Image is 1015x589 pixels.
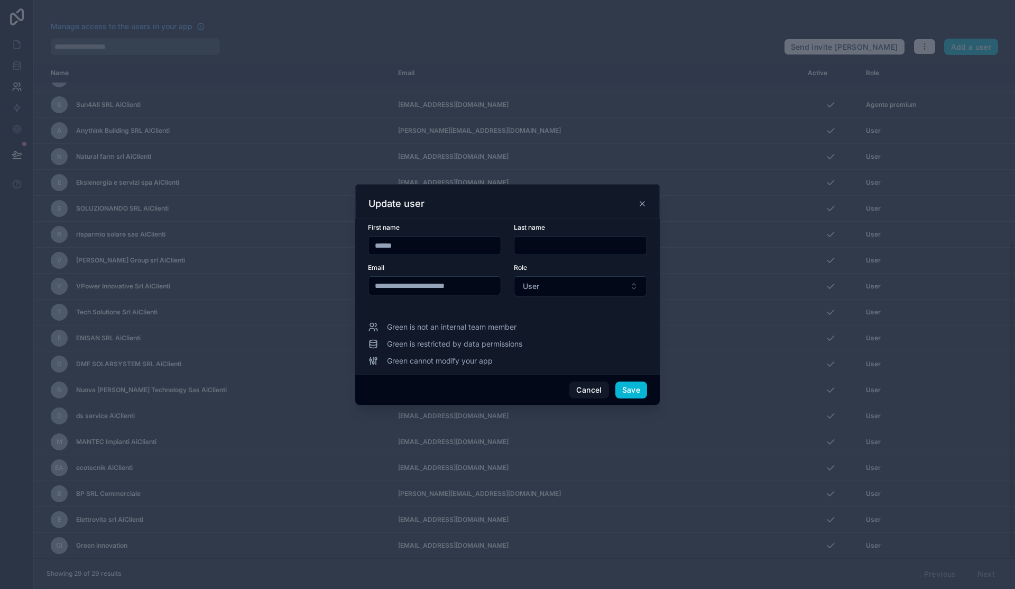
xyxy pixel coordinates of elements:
[368,197,425,210] h3: Update user
[514,276,647,296] button: Select Button
[368,223,400,231] span: First name
[514,223,545,231] span: Last name
[615,382,647,398] button: Save
[387,356,493,366] span: Green cannot modify your app
[514,264,527,271] span: Role
[523,281,539,292] span: User
[569,382,608,398] button: Cancel
[368,264,384,271] span: Email
[387,339,522,349] span: Green is restricted by data permissions
[387,322,516,332] span: Green is not an internal team member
